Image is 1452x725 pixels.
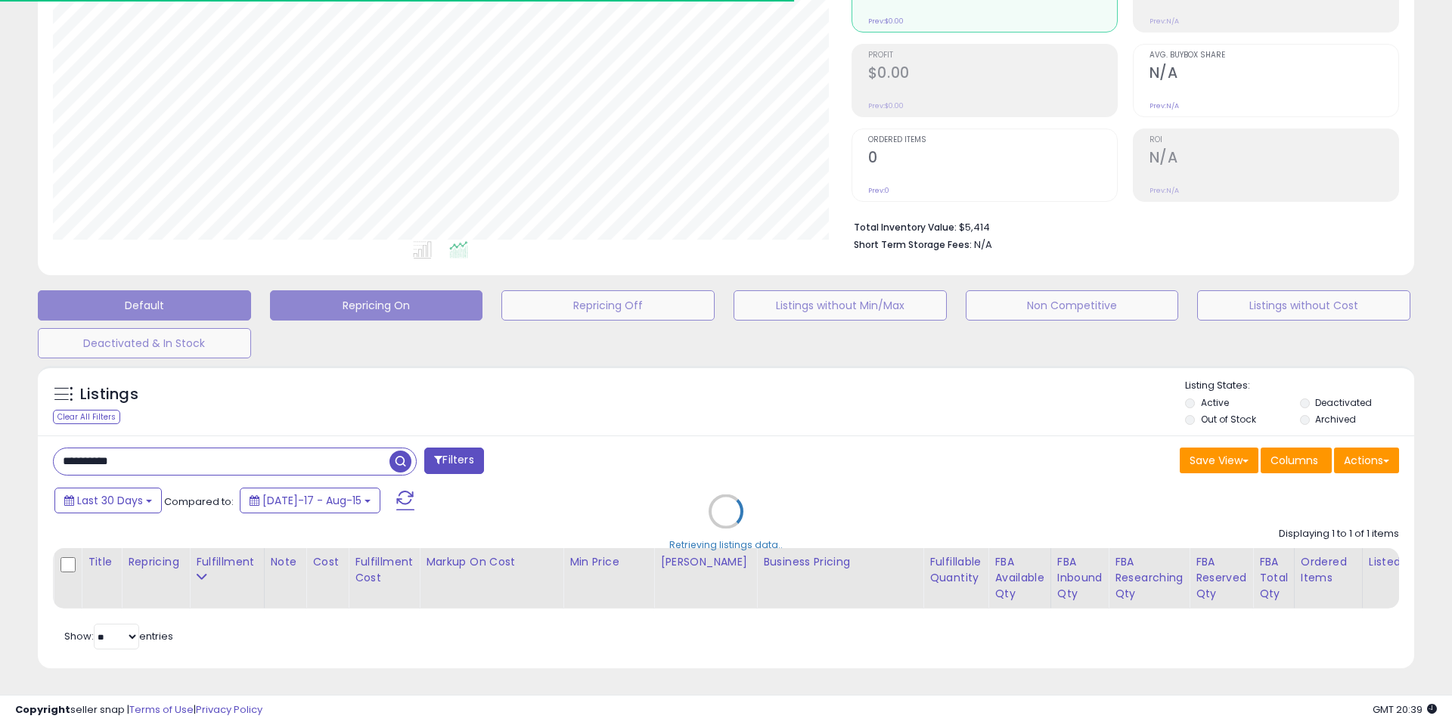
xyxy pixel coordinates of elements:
[868,186,889,195] small: Prev: 0
[868,149,1117,169] h2: 0
[734,290,947,321] button: Listings without Min/Max
[15,702,70,717] strong: Copyright
[1373,702,1437,717] span: 2025-09-16 20:39 GMT
[868,51,1117,60] span: Profit
[1149,51,1398,60] span: Avg. Buybox Share
[974,237,992,252] span: N/A
[1149,64,1398,85] h2: N/A
[868,64,1117,85] h2: $0.00
[854,221,957,234] b: Total Inventory Value:
[38,290,251,321] button: Default
[1149,136,1398,144] span: ROI
[1149,17,1179,26] small: Prev: N/A
[501,290,715,321] button: Repricing Off
[1197,290,1410,321] button: Listings without Cost
[196,702,262,717] a: Privacy Policy
[15,703,262,717] div: seller snap | |
[270,290,483,321] button: Repricing On
[854,238,972,251] b: Short Term Storage Fees:
[868,17,904,26] small: Prev: $0.00
[38,328,251,358] button: Deactivated & In Stock
[669,538,783,551] div: Retrieving listings data..
[854,217,1388,235] li: $5,414
[868,136,1117,144] span: Ordered Items
[966,290,1179,321] button: Non Competitive
[1149,101,1179,110] small: Prev: N/A
[1149,186,1179,195] small: Prev: N/A
[868,101,904,110] small: Prev: $0.00
[1149,149,1398,169] h2: N/A
[129,702,194,717] a: Terms of Use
